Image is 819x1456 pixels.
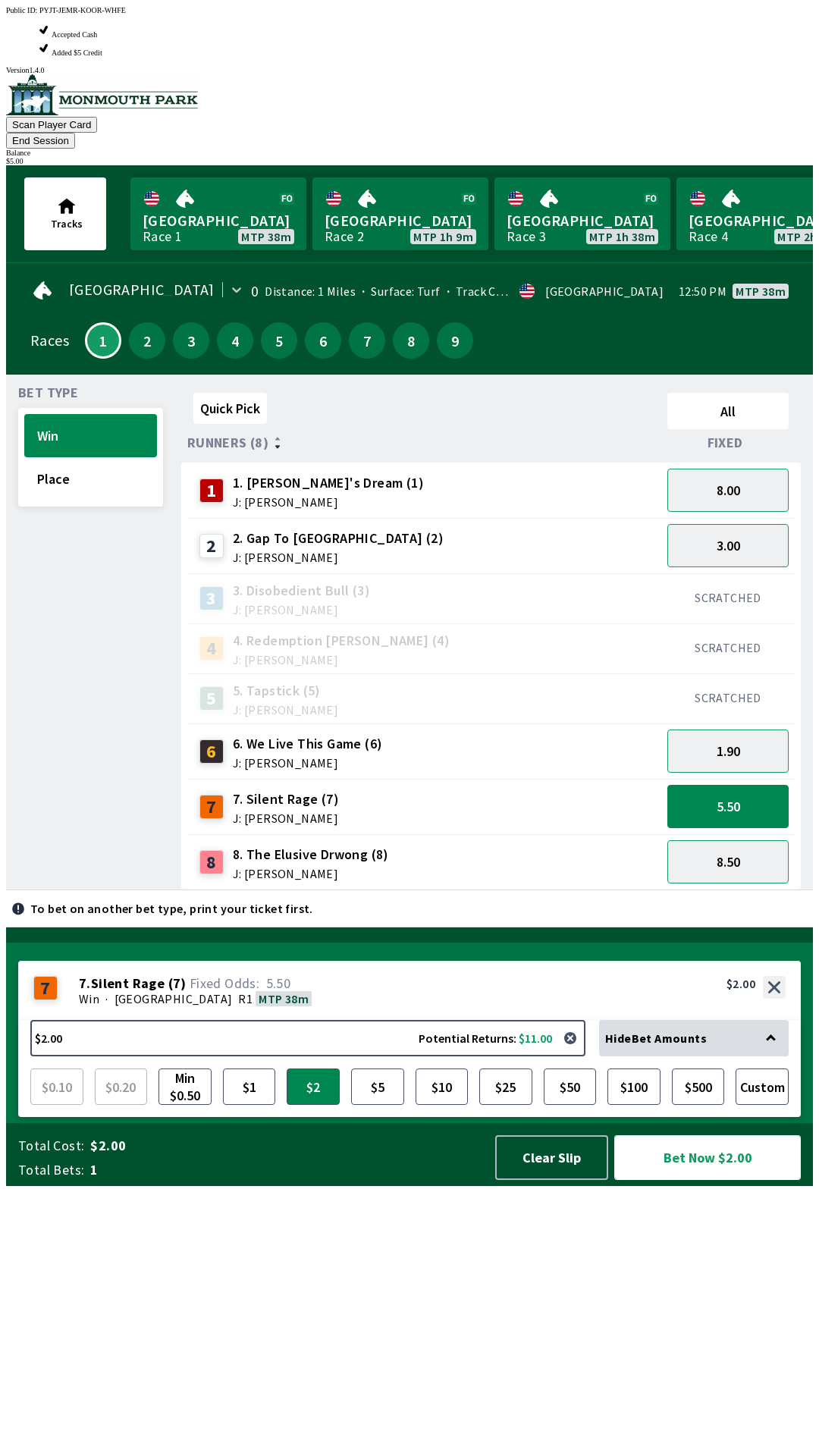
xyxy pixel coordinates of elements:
button: Quick Pick [193,393,267,424]
div: SCRATCHED [667,640,789,655]
span: Fixed [708,437,743,449]
span: Quick Pick [200,400,260,417]
button: $500 [672,1068,725,1105]
span: 7. Silent Rage (7) [233,789,339,809]
div: Public ID: [6,6,813,14]
div: Race 3 [507,231,546,243]
p: To bet on another bet type, print your ticket first. [30,902,313,915]
div: $ 5.00 [6,157,813,165]
button: 8 [393,322,429,359]
span: $50 [548,1072,593,1101]
span: [GEOGRAPHIC_DATA] [143,211,294,231]
button: 1 [85,322,121,359]
div: Balance [6,149,813,157]
span: $25 [483,1072,529,1101]
div: SCRATCHED [667,690,789,705]
button: 9 [437,322,473,359]
div: Races [30,334,69,347]
span: J: [PERSON_NAME] [233,654,450,666]
div: Race 2 [325,231,364,243]
span: 4. Redemption [PERSON_NAME] (4) [233,631,450,651]
span: J: [PERSON_NAME] [233,868,389,880]
button: 1.90 [667,730,789,773]
div: 8 [199,850,224,874]
span: Distance: 1 Miles [265,284,356,299]
button: $5 [351,1068,404,1105]
div: 7 [33,976,58,1000]
span: Win [37,427,144,444]
span: 8 [397,335,425,346]
div: $2.00 [726,976,755,991]
button: Clear Slip [495,1135,608,1180]
span: MTP 38m [241,231,291,243]
span: Track Condition: Heavy [441,284,581,299]
span: 9 [441,335,469,346]
button: 6 [305,322,341,359]
span: 5.50 [717,798,740,815]
span: 12:50 PM [679,285,726,297]
span: 8.00 [717,482,740,499]
button: Win [24,414,157,457]
div: 0 [251,285,259,297]
div: 3 [199,586,224,610]
span: All [674,403,782,420]
span: $500 [676,1072,721,1101]
span: 3. Disobedient Bull (3) [233,581,370,601]
button: $25 [479,1068,532,1105]
button: $2 [287,1068,340,1105]
span: J: [PERSON_NAME] [233,812,339,824]
div: 4 [199,636,224,661]
button: All [667,393,789,429]
span: Clear Slip [509,1149,595,1166]
span: Min $0.50 [162,1072,208,1101]
span: 3 [177,335,206,346]
button: 7 [349,322,385,359]
span: $2 [290,1072,336,1101]
button: 5 [261,322,297,359]
button: Scan Player Card [6,117,97,133]
span: J: [PERSON_NAME] [233,496,424,508]
span: 6 [309,335,337,346]
span: Silent Rage [91,976,165,991]
span: R1 [238,991,253,1006]
span: J: [PERSON_NAME] [233,757,383,769]
button: $10 [416,1068,469,1105]
button: End Session [6,133,75,149]
div: Race 4 [689,231,728,243]
button: Min $0.50 [158,1068,212,1105]
span: MTP 38m [259,991,309,1006]
a: [GEOGRAPHIC_DATA]Race 2MTP 1h 9m [312,177,488,250]
span: MTP 1h 9m [413,231,473,243]
span: $100 [611,1072,657,1101]
span: MTP 38m [736,285,786,297]
div: 2 [199,534,224,558]
span: 6. We Live This Game (6) [233,734,383,754]
span: Hide Bet Amounts [605,1031,707,1046]
span: 8.50 [717,853,740,871]
button: $1 [223,1068,276,1105]
span: 3.00 [717,537,740,554]
button: Bet Now $2.00 [614,1135,801,1180]
span: Total Cost: [18,1137,84,1155]
span: [GEOGRAPHIC_DATA] [115,991,233,1006]
button: $100 [607,1068,661,1105]
div: 6 [199,739,224,764]
a: [GEOGRAPHIC_DATA]Race 3MTP 1h 38m [494,177,670,250]
button: 8.50 [667,840,789,883]
div: Fixed [661,435,795,450]
div: 7 [199,795,224,819]
span: Tracks [51,217,83,231]
button: Tracks [24,177,106,250]
span: PYJT-JEMR-KOOR-WHFE [39,6,126,14]
span: $5 [355,1072,400,1101]
div: Version 1.4.0 [6,66,813,74]
button: 2 [129,322,165,359]
div: SCRATCHED [667,590,789,605]
div: 1 [199,479,224,503]
span: Added $5 Credit [52,49,102,57]
span: 8. The Elusive Drwong (8) [233,845,389,864]
span: 1 [90,1161,481,1179]
span: $10 [419,1072,465,1101]
span: [GEOGRAPHIC_DATA] [325,211,476,231]
button: Custom [736,1068,789,1105]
